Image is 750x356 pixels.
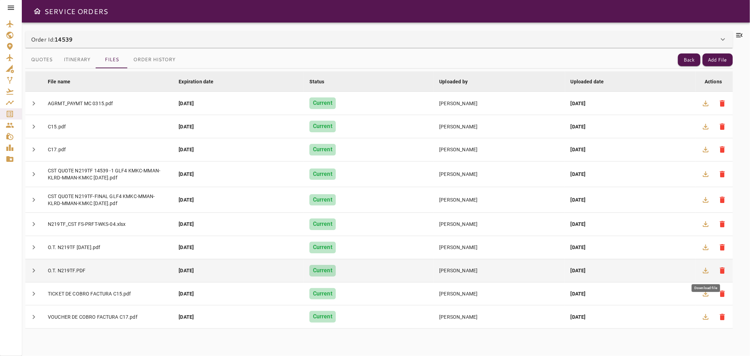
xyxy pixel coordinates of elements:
[309,97,336,109] div: Current
[714,141,731,158] button: Delete file
[25,51,181,68] div: basic tabs example
[179,267,298,274] div: [DATE]
[30,122,38,131] span: chevron_right
[571,146,690,153] div: [DATE]
[309,169,336,180] div: Current
[30,243,38,252] span: chevron_right
[714,118,731,135] button: Delete file
[439,267,559,274] div: [PERSON_NAME]
[309,77,325,86] div: Status
[697,141,714,158] button: Download file
[697,216,714,233] button: Download file
[697,309,714,325] button: Download file
[30,99,38,108] span: chevron_right
[571,221,690,228] div: [DATE]
[439,313,559,320] div: [PERSON_NAME]
[718,290,727,298] span: delete
[571,171,690,178] div: [DATE]
[571,196,690,203] div: [DATE]
[58,51,96,68] button: Itinerary
[439,77,468,86] div: Uploaded by
[571,123,690,130] div: [DATE]
[697,95,714,112] button: Download file
[48,123,167,130] div: C15.pdf
[309,194,336,206] div: Current
[179,244,298,251] div: [DATE]
[309,144,336,155] div: Current
[714,166,731,183] button: Delete file
[714,95,731,112] button: Delete file
[678,53,700,66] button: Back
[571,77,613,86] span: Uploaded date
[96,51,128,68] button: Files
[439,123,559,130] div: [PERSON_NAME]
[179,221,298,228] div: [DATE]
[48,313,167,320] div: VOUCHER DE COBRO FACTURA C17.pdf
[697,285,714,302] button: Download file
[571,100,690,107] div: [DATE]
[179,171,298,178] div: [DATE]
[439,77,477,86] span: Uploaded by
[714,216,731,233] button: Delete file
[179,77,213,86] div: Expiration date
[128,51,181,68] button: Order History
[697,191,714,208] button: Download file
[718,243,727,252] span: delete
[571,290,690,297] div: [DATE]
[48,193,167,207] div: CST QUOTE N219TF-FINAL GLF4 KMKC-MMAN-KLRD-MMAN-KMKC [DATE].pdf
[309,77,334,86] span: Status
[25,31,733,48] div: Order Id:14539
[309,288,336,300] div: Current
[30,196,38,204] span: chevron_right
[30,4,44,18] button: Open drawer
[571,77,604,86] div: Uploaded date
[697,118,714,135] button: Download file
[571,244,690,251] div: [DATE]
[48,290,167,297] div: TICKET DE COBRO FACTURA C15.pdf
[718,99,727,108] span: delete
[309,121,336,132] div: Current
[439,290,559,297] div: [PERSON_NAME]
[309,311,336,323] div: Current
[718,220,727,228] span: delete
[571,267,690,274] div: [DATE]
[48,77,70,86] div: File name
[718,266,727,275] span: delete
[714,309,731,325] button: Delete file
[439,244,559,251] div: [PERSON_NAME]
[48,100,167,107] div: AGRMT_PAYMT MC 0315.pdf
[25,51,58,68] button: Quotes
[697,239,714,256] button: Download file
[439,171,559,178] div: [PERSON_NAME]
[703,53,733,66] button: Add File
[179,77,223,86] span: Expiration date
[179,100,298,107] div: [DATE]
[30,313,38,321] span: chevron_right
[439,146,559,153] div: [PERSON_NAME]
[718,145,727,154] span: delete
[714,239,731,256] button: Delete file
[30,220,38,228] span: chevron_right
[179,290,298,297] div: [DATE]
[48,267,167,274] div: O.T. N219TF.PDF
[30,290,38,298] span: chevron_right
[179,146,298,153] div: [DATE]
[439,196,559,203] div: [PERSON_NAME]
[718,122,727,131] span: delete
[714,285,731,302] button: Delete file
[309,265,336,276] div: Current
[718,170,727,178] span: delete
[48,77,79,86] span: File name
[48,221,167,228] div: N219TF_CST FS-PRFT-WKS-04.xlsx
[44,6,108,17] h6: SERVICE ORDERS
[30,145,38,154] span: chevron_right
[55,35,72,43] b: 14539
[309,218,336,230] div: Current
[571,313,690,320] div: [DATE]
[439,221,559,228] div: [PERSON_NAME]
[48,244,167,251] div: O.T. N219TF [DATE].pdf
[309,242,336,253] div: Current
[48,146,167,153] div: C17.pdf
[697,166,714,183] button: Download file
[439,100,559,107] div: [PERSON_NAME]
